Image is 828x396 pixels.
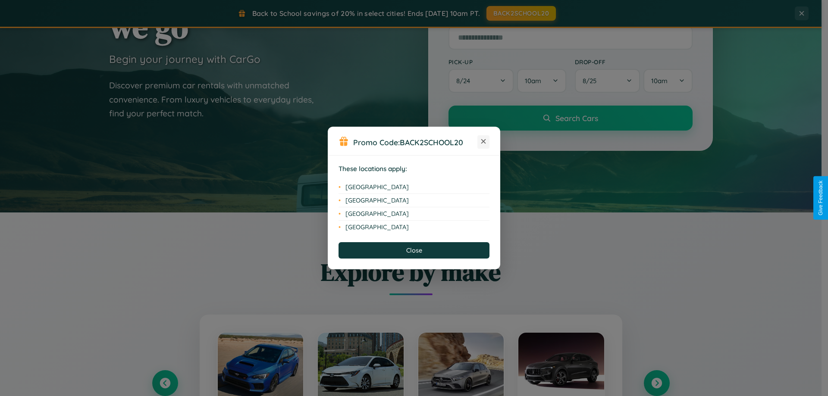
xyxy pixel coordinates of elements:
[339,194,489,207] li: [GEOGRAPHIC_DATA]
[339,221,489,234] li: [GEOGRAPHIC_DATA]
[400,137,463,147] b: BACK2SCHOOL20
[339,242,489,259] button: Close
[339,181,489,194] li: [GEOGRAPHIC_DATA]
[818,181,824,215] div: Give Feedback
[353,137,477,147] h3: Promo Code:
[339,165,407,173] strong: These locations apply:
[339,207,489,221] li: [GEOGRAPHIC_DATA]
